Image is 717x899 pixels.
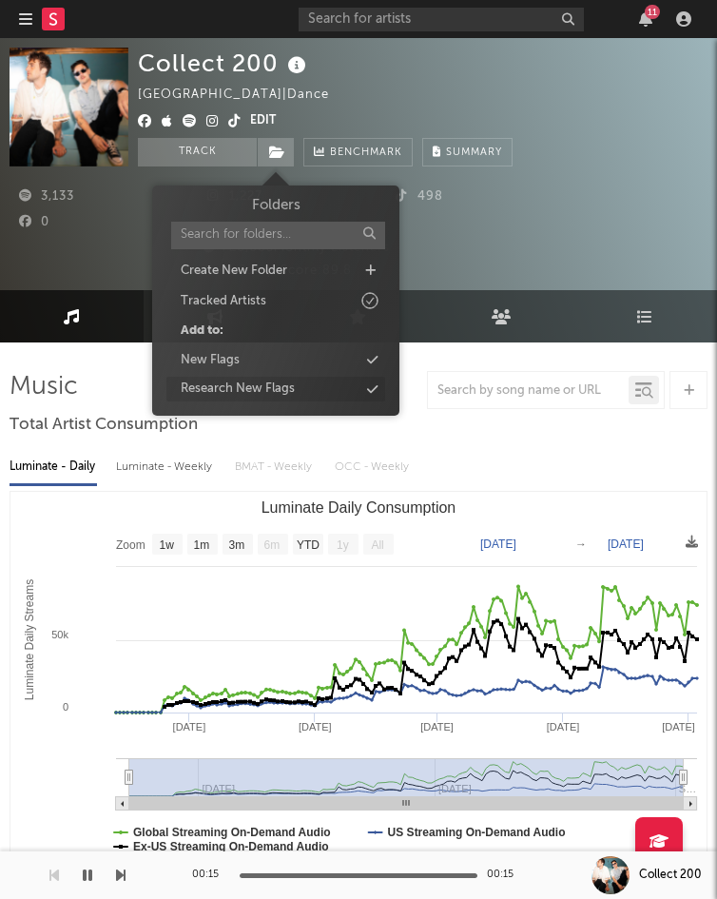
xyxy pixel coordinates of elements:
div: New Flags [181,351,240,370]
text: 3m [229,538,245,552]
div: Research New Flags [181,380,295,399]
h3: Folders [251,195,300,217]
span: 0 [19,216,49,228]
text: 1w [160,538,175,552]
button: Track [138,138,257,166]
div: 11 [645,5,660,19]
text: All [371,538,383,552]
svg: Luminate Daily Consumption [10,492,707,872]
text: 50k [51,629,68,640]
text: US Streaming On-Demand Audio [388,826,566,839]
div: Luminate - Daily [10,451,97,483]
text: [DATE] [662,721,695,733]
text: S… [679,783,696,794]
span: Benchmark [330,142,402,165]
div: Luminate - Weekly [116,451,216,483]
input: Search for folders... [171,222,385,249]
text: Luminate Daily Streams [23,579,36,700]
text: YTD [297,538,320,552]
text: Global Streaming On-Demand Audio [133,826,331,839]
text: [DATE] [420,721,454,733]
span: 3,133 [19,190,74,203]
text: 1y [337,538,349,552]
div: Tracked Artists [181,292,266,311]
text: [DATE] [299,721,332,733]
a: Benchmark [303,138,413,166]
input: Search by song name or URL [428,383,629,399]
div: 00:15 [192,864,230,887]
div: Add to: [181,322,223,341]
text: [DATE] [547,721,580,733]
text: [DATE] [173,721,206,733]
span: Summary [446,147,502,158]
div: Collect 200 [138,48,311,79]
span: Total Artist Consumption [10,414,198,437]
span: 498 [396,190,443,203]
text: Ex-US Streaming On-Demand Audio [133,840,329,853]
text: 0 [63,701,68,713]
text: 1m [194,538,210,552]
div: Create New Folder [181,262,287,281]
text: Luminate Daily Consumption [262,499,456,516]
div: Collect 200 [639,867,702,884]
input: Search for artists [299,8,584,31]
text: [DATE] [608,537,644,551]
div: 00:15 [487,864,525,887]
button: Summary [422,138,513,166]
button: Edit [250,110,276,133]
button: 11 [639,11,652,27]
text: → [575,537,587,551]
div: [GEOGRAPHIC_DATA] | Dance [138,84,351,107]
text: [DATE] [480,537,516,551]
text: 6m [264,538,281,552]
text: Zoom [116,538,145,552]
